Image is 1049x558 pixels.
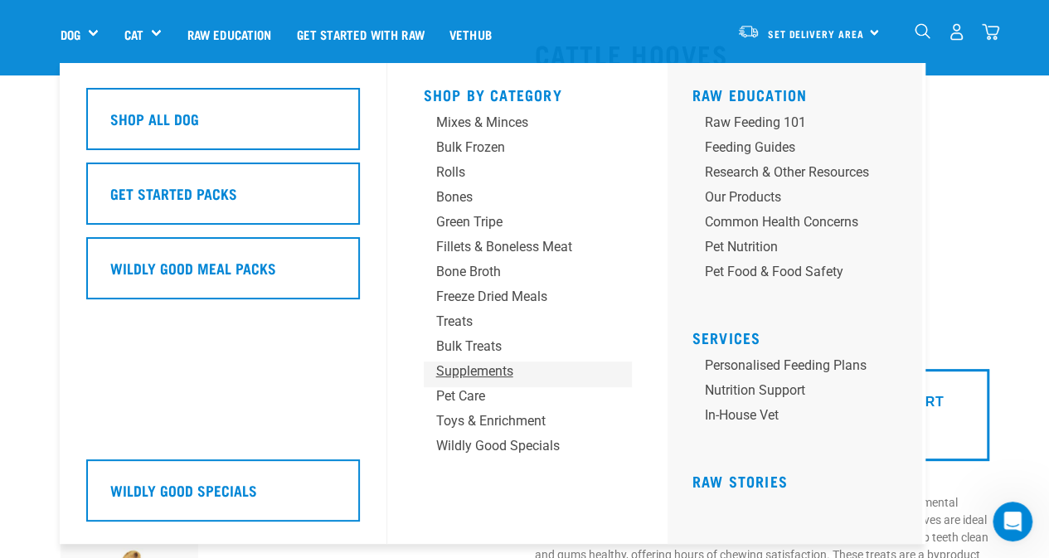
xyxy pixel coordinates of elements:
[692,163,909,187] a: Research & Other Resources
[424,163,631,187] a: Rolls
[436,411,591,431] div: Toys & Enrichment
[692,187,909,212] a: Our Products
[436,187,591,207] div: Bones
[424,337,631,361] a: Bulk Treats
[692,212,909,237] a: Common Health Concerns
[692,329,909,342] h5: Services
[86,88,360,163] a: Shop All Dog
[424,113,631,138] a: Mixes & Minces
[692,262,909,287] a: Pet Food & Food Safety
[705,237,869,257] div: Pet Nutrition
[705,262,869,282] div: Pet Food & Food Safety
[948,23,965,41] img: user.png
[915,23,930,39] img: home-icon-1@2x.png
[424,187,631,212] a: Bones
[110,182,237,204] h5: Get Started Packs
[692,113,909,138] a: Raw Feeding 101
[705,113,869,133] div: Raw Feeding 101
[436,163,591,182] div: Rolls
[424,86,631,99] h5: Shop By Category
[86,237,360,312] a: Wildly Good Meal Packs
[692,237,909,262] a: Pet Nutrition
[174,1,284,67] a: Raw Education
[284,1,437,67] a: Get started with Raw
[993,502,1032,541] iframe: Intercom live chat
[436,262,591,282] div: Bone Broth
[424,237,631,262] a: Fillets & Boneless Meat
[705,212,869,232] div: Common Health Concerns
[436,386,591,406] div: Pet Care
[692,138,909,163] a: Feeding Guides
[424,262,631,287] a: Bone Broth
[436,361,591,381] div: Supplements
[424,411,631,436] a: Toys & Enrichment
[424,287,631,312] a: Freeze Dried Meals
[436,436,591,456] div: Wildly Good Specials
[436,113,591,133] div: Mixes & Minces
[436,237,591,257] div: Fillets & Boneless Meat
[705,187,869,207] div: Our Products
[124,25,143,44] a: Cat
[692,356,909,381] a: Personalised Feeding Plans
[110,479,257,501] h5: Wildly Good Specials
[692,90,808,99] a: Raw Education
[705,163,869,182] div: Research & Other Resources
[86,163,360,237] a: Get Started Packs
[692,405,909,430] a: In-house vet
[436,212,591,232] div: Green Tripe
[424,312,631,337] a: Treats
[110,108,199,129] h5: Shop All Dog
[437,1,504,67] a: Vethub
[424,212,631,237] a: Green Tripe
[436,138,591,158] div: Bulk Frozen
[982,23,999,41] img: home-icon@2x.png
[436,287,591,307] div: Freeze Dried Meals
[424,386,631,411] a: Pet Care
[737,24,760,39] img: van-moving.png
[436,312,591,332] div: Treats
[61,25,80,44] a: Dog
[768,31,864,36] span: Set Delivery Area
[705,138,869,158] div: Feeding Guides
[692,477,788,485] a: Raw Stories
[424,436,631,461] a: Wildly Good Specials
[424,361,631,386] a: Supplements
[424,138,631,163] a: Bulk Frozen
[436,337,591,357] div: Bulk Treats
[110,257,276,279] h5: Wildly Good Meal Packs
[692,381,909,405] a: Nutrition Support
[86,459,360,534] a: Wildly Good Specials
